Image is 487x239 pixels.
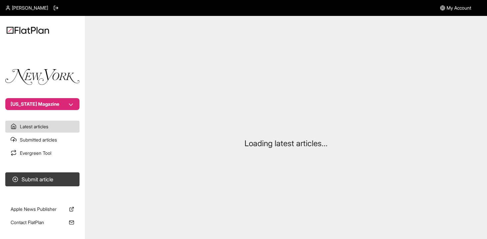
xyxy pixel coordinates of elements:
a: Latest articles [5,121,80,133]
span: [PERSON_NAME] [12,5,48,11]
a: Submitted articles [5,134,80,146]
a: Contact FlatPlan [5,216,80,228]
img: Publication Logo [5,69,80,85]
img: Logo [7,27,49,34]
a: Apple News Publisher [5,203,80,215]
button: [US_STATE] Magazine [5,98,80,110]
a: [PERSON_NAME] [5,5,48,11]
span: My Account [447,5,471,11]
a: Evergreen Tool [5,147,80,159]
button: Submit article [5,172,80,186]
p: Loading latest articles... [244,138,328,149]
